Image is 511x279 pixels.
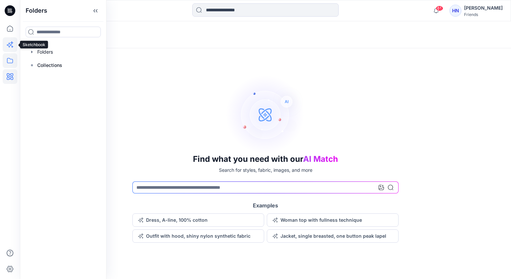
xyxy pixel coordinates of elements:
[132,229,264,243] button: Outfit with hood, shiny nylon synthetic fabric
[464,12,503,17] div: Friends
[449,5,461,17] div: HN
[436,6,443,11] span: 61
[219,166,312,173] p: Search for styles, fabric, images, and more
[464,4,503,12] div: [PERSON_NAME]
[303,154,338,164] span: AI Match
[253,201,278,209] h5: Examples
[267,229,399,243] button: Jacket, single breasted, one button peak lapel
[226,75,305,154] img: AI Search
[37,61,62,69] p: Collections
[267,213,399,227] button: Woman top with fullness technique
[132,213,264,227] button: Dress, A-line, 100% cotton
[193,154,338,164] h3: Find what you need with our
